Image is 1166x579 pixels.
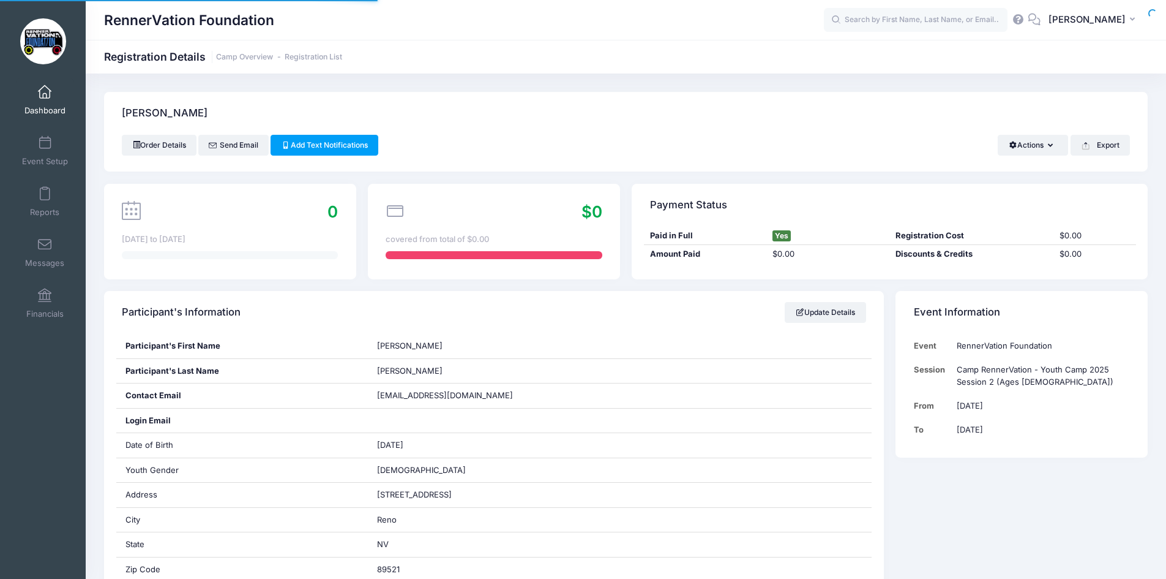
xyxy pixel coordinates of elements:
span: [STREET_ADDRESS] [377,490,452,499]
td: To [914,418,951,442]
a: Event Setup [16,129,74,172]
td: [DATE] [951,418,1129,442]
div: $0.00 [1054,230,1136,242]
div: Address [116,483,368,507]
span: 89521 [377,564,400,574]
h4: Event Information [914,295,1000,330]
span: NV [377,539,389,549]
span: [PERSON_NAME] [377,341,443,350]
a: Financials [16,282,74,325]
span: Messages [25,258,64,268]
div: Contact Email [116,384,368,408]
span: [PERSON_NAME] [1048,13,1126,26]
a: Registration List [285,53,342,62]
span: 0 [327,202,338,221]
td: [DATE] [951,394,1129,418]
div: Participant's Last Name [116,359,368,384]
a: Send Email [198,135,269,156]
h1: Registration Details [104,50,342,63]
a: Dashboard [16,78,74,121]
div: Amount Paid [644,248,767,260]
div: Login Email [116,409,368,433]
td: Event [914,334,951,358]
button: Actions [998,135,1068,156]
div: Youth Gender [116,458,368,483]
span: Event Setup [22,156,68,167]
div: State [116,532,368,557]
button: [PERSON_NAME] [1041,6,1148,34]
div: Participant's First Name [116,334,368,358]
div: Paid in Full [644,230,767,242]
span: Yes [772,230,791,241]
td: RennerVation Foundation [951,334,1129,358]
h4: Participant's Information [122,295,241,330]
span: Reno [377,515,397,524]
span: [DEMOGRAPHIC_DATA] [377,465,466,475]
a: Messages [16,231,74,274]
div: [DATE] to [DATE] [122,233,338,246]
h4: Payment Status [650,187,727,222]
input: Search by First Name, Last Name, or Email... [824,8,1007,32]
div: Date of Birth [116,433,368,458]
span: Dashboard [24,105,65,116]
img: RennerVation Foundation [20,18,66,64]
h1: RennerVation Foundation [104,6,274,34]
div: Discounts & Credits [890,248,1054,260]
span: [PERSON_NAME] [377,366,443,376]
td: From [914,394,951,418]
div: Registration Cost [890,230,1054,242]
div: $0.00 [1054,248,1136,260]
span: Financials [26,309,64,319]
span: [DATE] [377,440,403,450]
a: Update Details [785,302,866,323]
td: Camp RennerVation - Youth Camp 2025 Session 2 (Ages [DEMOGRAPHIC_DATA]) [951,358,1129,394]
div: covered from total of $0.00 [386,233,602,246]
td: Session [914,358,951,394]
div: City [116,508,368,532]
div: $0.00 [767,248,890,260]
button: Export [1071,135,1130,156]
h4: [PERSON_NAME] [122,96,207,131]
a: Reports [16,180,74,223]
a: Order Details [122,135,196,156]
span: Reports [30,207,59,218]
span: $0 [581,202,602,221]
a: Add Text Notifications [271,135,378,156]
a: Camp Overview [216,53,273,62]
span: [EMAIL_ADDRESS][DOMAIN_NAME] [377,390,513,400]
